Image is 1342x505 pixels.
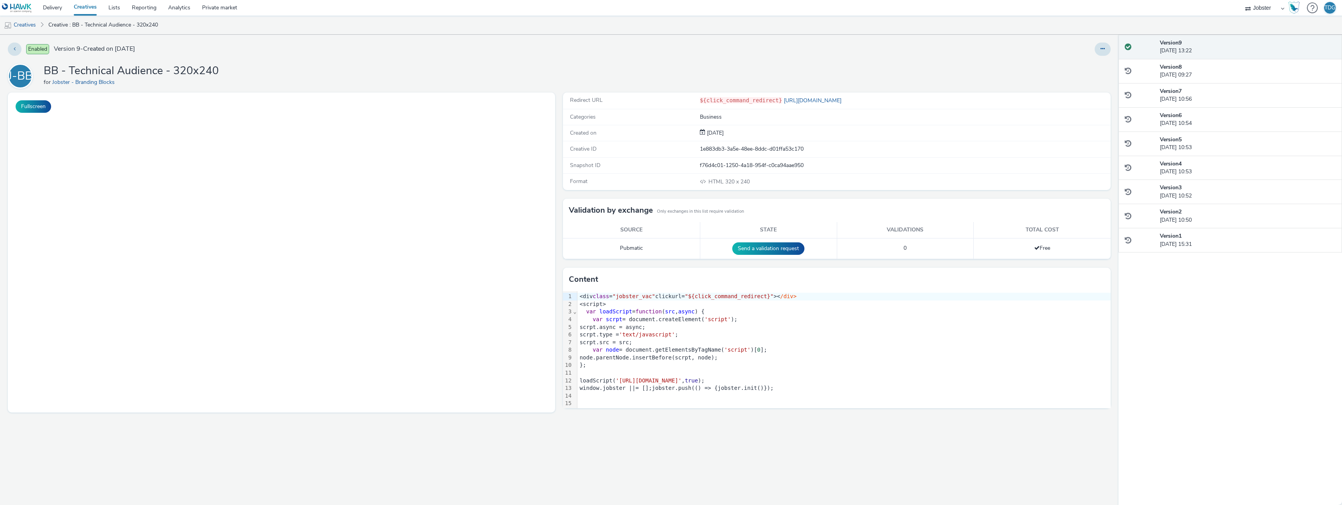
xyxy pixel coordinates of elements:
div: = ( , ) { [577,308,1111,316]
a: Hawk Academy [1288,2,1303,14]
span: "jobster_vac" [612,293,655,299]
img: undefined Logo [2,3,32,13]
span: 0 [904,244,907,252]
th: Source [563,222,700,238]
span: 0 [757,347,760,353]
span: Fold line [573,308,577,315]
div: 6 [563,331,573,339]
img: Hawk Academy [1288,2,1300,14]
div: [DATE] 10:53 [1160,160,1336,176]
span: class [593,293,609,299]
div: 15 [563,400,573,407]
div: 11 [563,369,573,377]
th: Total cost [974,222,1111,238]
span: loadScript [599,308,632,315]
div: J-BB [8,65,33,87]
div: scrpt.async = async; [577,324,1111,331]
strong: Version 9 [1160,39,1182,46]
span: Version 9 - Created on [DATE] [54,44,135,53]
a: [URL][DOMAIN_NAME] [782,97,845,104]
span: Snapshot ID [570,162,600,169]
div: 5 [563,324,573,331]
span: src [665,308,675,315]
code: ${click_command_redirect} [700,97,782,103]
span: var [586,308,596,315]
span: Free [1034,244,1050,252]
span: [DATE] [705,129,724,137]
span: 'script' [724,347,751,353]
div: [DATE] 10:54 [1160,112,1336,128]
div: }; [577,361,1111,369]
div: [DATE] 09:27 [1160,63,1336,79]
div: [DATE] 13:22 [1160,39,1336,55]
button: Send a validation request [732,242,804,255]
strong: Version 7 [1160,87,1182,95]
div: [DATE] 10:53 [1160,136,1336,152]
div: 14 [563,392,573,400]
span: Redirect URL [570,96,603,104]
div: = document.getElementsByTagName( )[ ]; [577,346,1111,354]
div: 1 [563,293,573,301]
a: Creative : BB - Technical Audience - 320x240 [44,16,162,34]
span: node [606,347,619,353]
div: Business [700,113,1110,121]
span: scrpt [606,316,622,322]
span: var [593,316,602,322]
div: [DATE] 15:31 [1160,232,1336,248]
span: true [685,377,698,384]
span: Format [570,178,588,185]
div: 13 [563,384,573,392]
h3: Validation by exchange [569,204,653,216]
span: /div> [780,293,797,299]
td: Pubmatic [563,238,700,259]
div: 9 [563,354,573,362]
span: HTML [708,178,725,185]
span: Enabled [26,44,49,54]
div: f76d4c01-1250-4a18-954f-c0ca94aae950 [700,162,1110,169]
strong: Version 5 [1160,136,1182,143]
span: Categories [570,113,596,121]
small: Only exchanges in this list require validation [657,208,744,215]
div: 2 [563,301,573,308]
span: for [44,78,52,86]
span: Creative ID [570,145,596,153]
div: [DATE] 10:50 [1160,208,1336,224]
strong: Version 3 [1160,184,1182,191]
div: scrpt.type = ; [577,331,1111,339]
strong: Version 1 [1160,232,1182,240]
div: 3 [563,308,573,316]
span: "${click_command_redirect}" [685,293,774,299]
span: async [678,308,695,315]
div: 10 [563,361,573,369]
div: 8 [563,346,573,354]
div: 7 [563,339,573,347]
div: 16 [563,407,573,415]
span: 'text/javascript' [619,331,675,338]
div: scrpt.src = src; [577,339,1111,347]
div: [DATE] 10:52 [1160,184,1336,200]
div: <div = clickurl= >< [577,293,1111,301]
h1: BB - Technical Audience - 320x240 [44,64,219,78]
div: Creation 07 July 2025, 15:31 [705,129,724,137]
div: node.parentNode.insertBefore(scrpt, node); [577,354,1111,362]
div: TDG [1324,2,1335,14]
div: = document.createElement( ); [577,316,1111,324]
div: 1e883db3-3a5e-48ee-8ddc-d01ffa53c170 [700,145,1110,153]
div: [DATE] 10:56 [1160,87,1336,103]
span: 320 x 240 [708,178,750,185]
img: mobile [4,21,12,29]
span: var [593,347,602,353]
h3: Content [569,274,598,285]
a: J-BB [8,72,36,80]
span: 'script' [705,316,731,322]
th: Validations [837,222,974,238]
div: 12 [563,377,573,385]
strong: Version 8 [1160,63,1182,71]
div: loadScript( , ); [577,377,1111,385]
a: Jobster - Branding Blocks [52,78,118,86]
strong: Version 6 [1160,112,1182,119]
strong: Version 4 [1160,160,1182,167]
button: Fullscreen [16,100,51,113]
span: function [635,308,662,315]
